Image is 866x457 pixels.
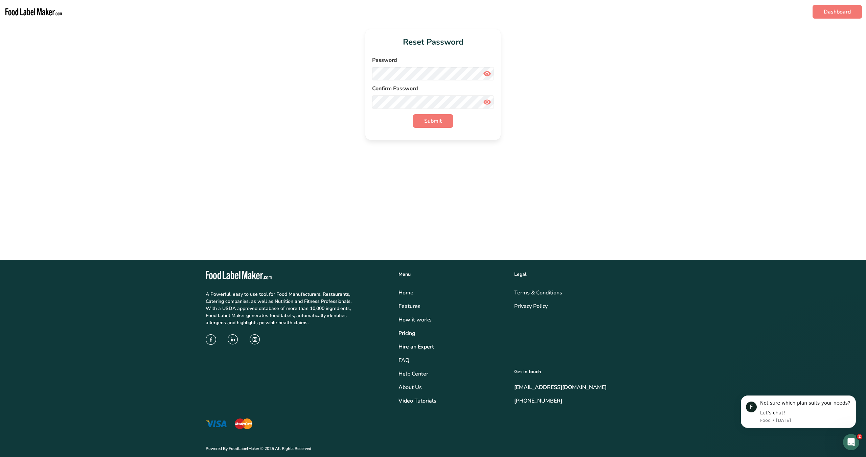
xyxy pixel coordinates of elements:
a: Video Tutorials [398,397,506,405]
p: A Powerful, easy to use tool for Food Manufacturers, Restaurants, Catering companies, as well as ... [206,291,354,326]
div: How it works [398,316,506,324]
iframe: Intercom notifications message [731,385,866,439]
button: Submit [413,114,453,128]
a: Help Center [398,370,506,378]
a: Hire an Expert [398,343,506,351]
div: Menu [398,271,506,278]
div: Legal [514,271,660,278]
p: Powered By FoodLabelMaker © 2025 All Rights Reserved [206,440,660,452]
div: Get in touch [514,368,660,375]
img: visa [206,420,227,427]
img: Food Label Maker [4,3,63,21]
span: Submit [424,117,442,125]
iframe: Intercom live chat [843,434,859,450]
a: Privacy Policy [514,302,660,310]
a: Pricing [398,329,506,337]
label: Password [372,56,494,64]
a: Home [398,289,506,297]
a: FAQ [398,356,506,364]
a: Terms & Conditions [514,289,660,297]
a: [EMAIL_ADDRESS][DOMAIN_NAME] [514,383,660,391]
a: Features [398,302,506,310]
h1: Reset Password [372,36,494,48]
span: 2 [857,434,862,439]
a: [PHONE_NUMBER] [514,397,660,405]
label: Confirm Password [372,85,494,93]
a: About Us [398,383,506,391]
a: Dashboard [813,5,862,19]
